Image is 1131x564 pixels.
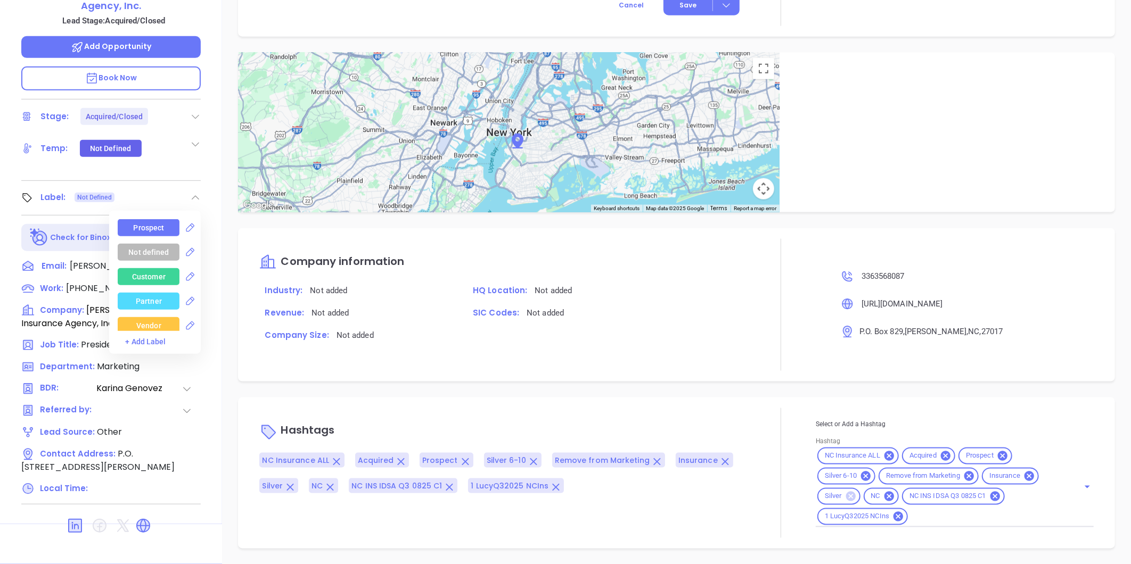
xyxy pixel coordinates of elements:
[40,448,116,459] span: Contact Address:
[81,338,121,351] span: President
[259,256,404,268] a: Company information
[903,452,943,461] span: Acquired
[90,140,131,157] div: Not Defined
[358,455,394,466] span: Acquired
[473,307,519,318] span: SIC Codes:
[966,327,979,336] span: , NC
[958,447,1012,465] div: Prospect
[646,205,704,211] span: Map data ©2025 Google
[619,1,644,10] span: Cancel
[817,447,899,465] div: NC Insurance ALL
[864,488,899,505] div: NC
[980,327,1003,336] span: , 27017
[473,285,527,296] span: HQ Location:
[678,455,718,466] span: Insurance
[879,468,979,485] div: Remove from Marketing
[96,382,182,395] span: Karina Genovez
[983,472,1027,481] span: Insurance
[865,492,887,501] span: NC
[97,360,140,372] span: Marketing
[70,260,182,272] span: [PERSON_NAME][EMAIL_ADDRESS][DOMAIN_NAME]
[817,508,908,525] div: 1 LucyQ32025 NCIns
[40,382,95,395] span: BDR:
[312,308,349,318] span: Not added
[982,468,1039,485] div: Insurance
[40,140,68,156] div: Temp:
[312,481,323,492] span: NC
[960,452,1000,461] span: Prospect
[679,1,696,10] span: Save
[40,361,95,372] span: Department:
[262,481,283,492] span: Silver
[710,204,727,212] a: Terms (opens in new tab)
[265,307,304,318] span: Revenue:
[753,58,774,79] button: Toggle fullscreen view
[40,426,95,437] span: Lead Source:
[816,419,1094,430] p: Select or Add a Hashtag
[337,330,374,340] span: Not added
[880,472,966,481] span: Remove from Marketing
[136,293,162,310] div: Partner
[21,304,157,329] span: [PERSON_NAME] Insurance Agency, Inc.
[422,455,458,466] span: Prospect
[241,198,276,212] a: Open this area in Google Maps (opens a new window)
[42,260,67,273] span: Email:
[818,512,896,521] span: 1 LucyQ32025 NCIns
[40,283,63,294] span: Work:
[594,205,640,212] button: Keyboard shortcuts
[40,483,88,494] span: Local Time:
[862,299,943,309] span: [URL][DOMAIN_NAME]
[136,317,161,334] div: Vendor
[40,304,84,316] span: Company:
[471,481,548,492] span: 1 LucyQ32025 NCIns
[241,198,276,212] img: Google
[818,472,863,481] span: Silver 6-10
[97,426,122,438] span: Other
[903,492,993,501] span: NC INS IDSA Q3 0825 C1
[30,228,48,247] img: Ai-Enrich-DaqCidB-.svg
[40,189,66,205] div: Label:
[265,285,302,296] span: Industry:
[859,327,903,336] span: P.O. Box 829
[902,447,955,465] div: Acquired
[40,339,79,350] span: Job Title:
[77,192,112,203] span: Not Defined
[487,455,526,466] span: Silver 6-10
[128,244,169,261] div: Not defined
[40,109,69,125] div: Stage:
[262,455,329,466] span: NC Insurance ALL
[817,488,860,505] div: Silver
[816,438,840,445] label: Hashtag
[734,205,776,211] a: Report a map error
[85,72,137,83] span: Book Now
[351,481,442,492] span: NC INS IDSA Q3 0825 C1
[818,452,887,461] span: NC Insurance ALL
[27,14,201,28] p: Lead Stage: Acquired/Closed
[132,268,166,285] div: Customer
[50,232,189,243] p: Check for Binox AI Data Enrichment
[66,282,143,294] span: [PHONE_NUMBER]
[535,286,572,295] span: Not added
[40,404,95,417] span: Referred by:
[753,178,774,200] button: Map camera controls
[281,254,404,269] span: Company information
[903,327,966,336] span: , [PERSON_NAME]
[265,329,329,341] span: Company Size:
[527,308,564,318] span: Not added
[818,492,848,501] span: Silver
[125,336,201,347] div: + Add Label
[71,41,152,52] span: Add Opportunity
[862,271,905,281] span: 3363568087
[310,286,347,295] span: Not added
[1077,485,1081,489] button: Clear
[902,488,1005,505] div: NC INS IDSA Q3 0825 C1
[281,423,334,438] span: Hashtags
[86,108,143,125] div: Acquired/Closed
[817,468,875,485] div: Silver 6-10
[555,455,650,466] span: Remove from Marketing
[134,219,165,236] div: Prospect
[1080,479,1095,494] button: Open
